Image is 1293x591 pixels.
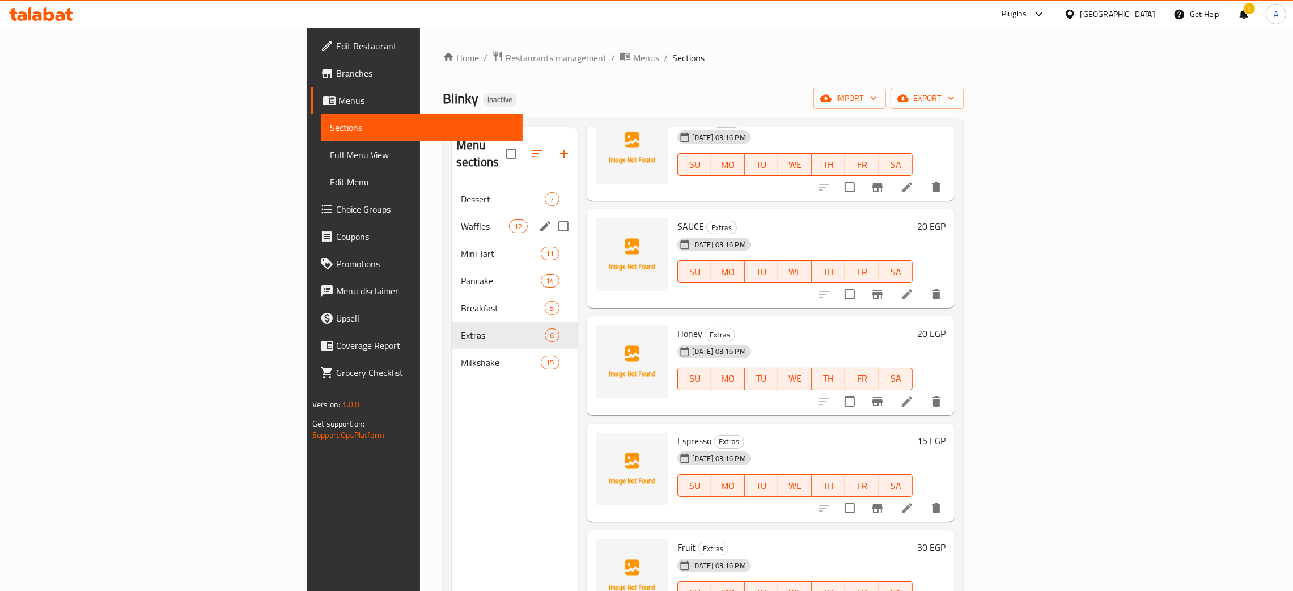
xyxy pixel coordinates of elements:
[783,157,807,173] span: WE
[311,223,523,250] a: Coupons
[838,282,862,306] span: Select to update
[813,88,886,109] button: import
[864,495,891,522] button: Branch-specific-item
[336,39,514,53] span: Edit Restaurant
[312,416,364,431] span: Get support on:
[596,326,668,398] img: Honey
[845,260,879,283] button: FR
[312,397,340,412] span: Version:
[923,174,950,201] button: delete
[321,114,523,141] a: Sections
[336,339,514,352] span: Coverage Report
[461,356,541,369] span: Milkshake
[677,153,711,176] button: SU
[917,433,946,449] h6: 15 EGP
[452,294,578,322] div: Breakfast5
[545,330,558,341] span: 6
[716,264,740,280] span: MO
[311,60,523,87] a: Branches
[816,370,841,387] span: TH
[816,157,841,173] span: TH
[611,51,615,65] li: /
[778,474,812,497] button: WE
[672,51,705,65] span: Sections
[523,140,550,167] span: Sort sections
[838,175,862,199] span: Select to update
[682,264,707,280] span: SU
[545,194,558,205] span: 7
[816,264,841,280] span: TH
[541,357,558,368] span: 15
[705,328,735,341] div: Extras
[311,305,523,332] a: Upsell
[620,50,659,65] a: Menus
[745,474,778,497] button: TU
[311,277,523,305] a: Menu disclaimer
[917,218,946,234] h6: 20 EGP
[812,368,845,390] button: TH
[749,478,774,494] span: TU
[900,501,914,515] a: Edit menu item
[461,274,541,288] span: Pancake
[879,368,913,390] button: SA
[311,196,523,223] a: Choice Groups
[677,368,711,390] button: SU
[596,112,668,184] img: FLAVOR
[321,168,523,196] a: Edit Menu
[311,359,523,386] a: Grocery Checklist
[749,264,774,280] span: TU
[823,91,877,105] span: import
[812,260,845,283] button: TH
[682,157,707,173] span: SU
[596,218,668,291] img: SAUCE
[884,264,908,280] span: SA
[677,325,702,342] span: Honey
[812,474,845,497] button: TH
[541,276,558,286] span: 14
[711,474,745,497] button: MO
[312,428,384,442] a: Support.OpsPlatform
[923,281,950,308] button: delete
[336,366,514,379] span: Grocery Checklist
[677,260,711,283] button: SU
[330,148,514,162] span: Full Menu View
[923,388,950,415] button: delete
[783,370,807,387] span: WE
[461,192,545,206] span: Dessert
[688,239,751,250] span: [DATE] 03:16 PM
[311,32,523,60] a: Edit Restaurant
[923,495,950,522] button: delete
[816,478,841,494] span: TH
[452,185,578,213] div: Dessert7
[884,370,908,387] span: SA
[311,87,523,114] a: Menus
[499,142,523,166] span: Select all sections
[838,496,862,520] span: Select to update
[677,539,696,556] span: Fruit
[461,301,545,315] span: Breakfast
[749,157,774,173] span: TU
[443,50,964,65] nav: breadcrumb
[850,157,874,173] span: FR
[716,157,740,173] span: MO
[698,542,728,555] div: Extras
[664,51,668,65] li: /
[336,311,514,325] span: Upsell
[1080,8,1155,20] div: [GEOGRAPHIC_DATA]
[711,368,745,390] button: MO
[884,478,908,494] span: SA
[452,349,578,376] div: Milkshake15
[452,181,578,381] nav: Menu sections
[452,267,578,294] div: Pancake14
[917,112,946,128] h6: 25 EGP
[677,218,704,235] span: SAUCE
[879,153,913,176] button: SA
[321,141,523,168] a: Full Menu View
[917,326,946,341] h6: 20 EGP
[850,370,874,387] span: FR
[537,218,554,235] button: edit
[716,370,740,387] span: MO
[452,213,578,240] div: Waffles12edit
[864,174,891,201] button: Branch-specific-item
[850,478,874,494] span: FR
